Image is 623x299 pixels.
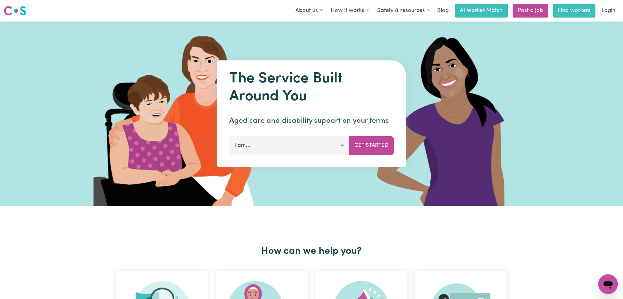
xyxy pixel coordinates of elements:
button: About us [291,4,327,17]
img: Careseekers logo [4,5,26,16]
a: AI Worker Match [455,4,508,18]
a: Login [598,4,619,18]
a: Find workers [553,4,596,18]
h1: The Service Built Around You [229,70,394,106]
h2: How can we help you? [112,245,511,257]
p: Aged care and disability support on your terms [229,115,394,126]
a: Post a job [513,4,548,18]
a: Blog [434,4,453,18]
button: I am... [229,136,349,155]
button: Safety & resources [373,4,434,17]
button: How it works [327,4,373,17]
a: Careseekers logo [4,4,26,18]
iframe: Button to launch messaging window [598,274,618,294]
button: Get Started [349,136,394,155]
